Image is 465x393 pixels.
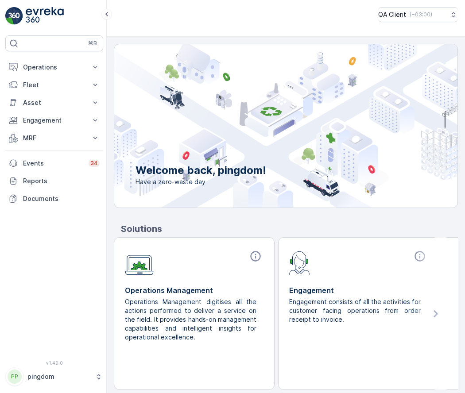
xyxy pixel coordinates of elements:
[23,194,100,203] p: Documents
[410,11,432,18] p: ( +03:00 )
[5,154,103,172] a: Events34
[125,297,256,342] p: Operations Management digitises all the actions performed to deliver a service on the field. It p...
[5,190,103,208] a: Documents
[289,250,310,275] img: module-icon
[136,177,266,186] span: Have a zero-waste day
[23,63,85,72] p: Operations
[5,360,103,366] span: v 1.49.0
[23,134,85,143] p: MRF
[5,7,23,25] img: logo
[23,177,100,185] p: Reports
[90,160,98,167] p: 34
[8,370,22,384] div: PP
[378,7,458,22] button: QA Client(+03:00)
[125,285,263,296] p: Operations Management
[23,159,83,168] p: Events
[26,7,64,25] img: logo_light-DOdMpM7g.png
[74,44,457,208] img: city illustration
[121,222,458,235] p: Solutions
[23,116,85,125] p: Engagement
[88,40,97,47] p: ⌘B
[5,112,103,129] button: Engagement
[5,367,103,386] button: PPpingdom
[289,297,421,324] p: Engagement consists of all the activities for customer facing operations from order receipt to in...
[289,285,428,296] p: Engagement
[23,81,85,89] p: Fleet
[136,163,266,177] p: Welcome back, pingdom!
[125,250,154,275] img: module-icon
[5,172,103,190] a: Reports
[5,76,103,94] button: Fleet
[23,98,85,107] p: Asset
[378,10,406,19] p: QA Client
[5,58,103,76] button: Operations
[5,94,103,112] button: Asset
[27,372,91,381] p: pingdom
[5,129,103,147] button: MRF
